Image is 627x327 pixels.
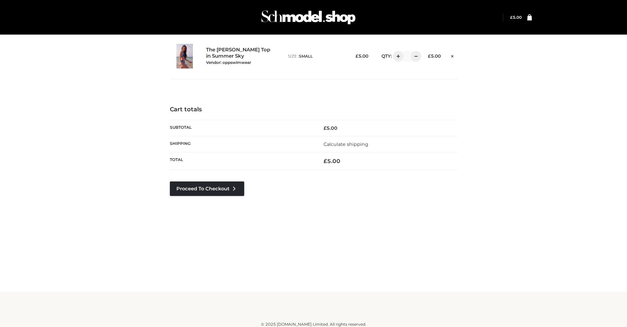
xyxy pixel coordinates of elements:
[170,120,314,136] th: Subtotal
[510,15,513,20] span: £
[355,53,358,59] span: £
[447,51,457,60] a: Remove this item
[299,54,313,59] span: SMALL
[375,51,417,62] div: QTY:
[170,106,457,113] h4: Cart totals
[510,15,522,20] a: £5.00
[170,136,314,152] th: Shipping
[324,125,337,131] bdi: 5.00
[259,4,358,30] img: Schmodel Admin 964
[324,158,327,164] span: £
[170,181,244,196] a: Proceed to Checkout
[206,47,274,65] a: The [PERSON_NAME] Top in Summer SkyVendor: oppswimwear
[206,60,251,65] small: Vendor: oppswimwear
[324,141,368,147] a: Calculate shipping
[428,53,441,59] bdi: 5.00
[324,158,340,164] bdi: 5.00
[355,53,368,59] bdi: 5.00
[510,15,522,20] bdi: 5.00
[170,152,314,170] th: Total
[428,53,431,59] span: £
[288,53,344,59] p: size :
[324,125,327,131] span: £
